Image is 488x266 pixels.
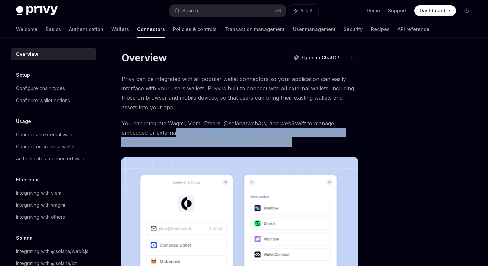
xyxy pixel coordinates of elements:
[16,155,87,163] div: Authenticate a connected wallet
[16,143,75,151] div: Connect or create a wallet
[16,213,65,221] div: Integrating with ethers
[11,82,96,94] a: Configure chain types
[16,176,38,184] h5: Ethereum
[16,131,75,139] div: Connect an external wallet
[16,201,65,209] div: Integrating with wagmi
[371,21,390,38] a: Recipes
[121,74,358,112] span: Privy can be integrated with all popular wallet connectors so your application can easily interfa...
[11,199,96,211] a: Integrating with wagmi
[11,245,96,257] a: Integrating with @solana/web3.js
[414,5,456,16] a: Dashboard
[46,21,61,38] a: Basics
[16,234,33,242] h5: Solana
[170,5,285,17] button: Search...⌘K
[11,211,96,223] a: Integrating with ethers
[121,52,167,64] h1: Overview
[16,71,30,79] h5: Setup
[16,189,61,197] div: Integrating with viem
[344,21,363,38] a: Security
[11,129,96,141] a: Connect an external wallet
[11,141,96,153] a: Connect or create a wallet
[69,21,103,38] a: Authentication
[173,21,217,38] a: Policies & controls
[290,52,347,63] button: Open in ChatGPT
[111,21,129,38] a: Wallets
[182,7,201,15] div: Search...
[300,7,314,14] span: Ask AI
[16,21,37,38] a: Welcome
[289,5,318,17] button: Ask AI
[16,117,31,125] h5: Usage
[388,7,406,14] a: Support
[137,21,165,38] a: Connectors
[11,187,96,199] a: Integrating with viem
[461,5,472,16] button: Toggle dark mode
[11,153,96,165] a: Authenticate a connected wallet
[16,96,70,105] div: Configure wallet options
[16,247,88,255] div: Integrating with @solana/web3.js
[121,119,358,147] span: You can integrate Wagmi, Viem, Ethers, @solana/web3.js, and web3swift to manage embedded or exter...
[16,84,65,92] div: Configure chain types
[11,94,96,107] a: Configure wallet options
[420,7,445,14] span: Dashboard
[398,21,429,38] a: API reference
[16,50,38,58] div: Overview
[225,21,285,38] a: Transaction management
[302,54,343,61] span: Open in ChatGPT
[274,8,281,13] span: ⌘ K
[293,21,336,38] a: User management
[11,48,96,60] a: Overview
[16,6,58,15] img: dark logo
[367,7,380,14] a: Demo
